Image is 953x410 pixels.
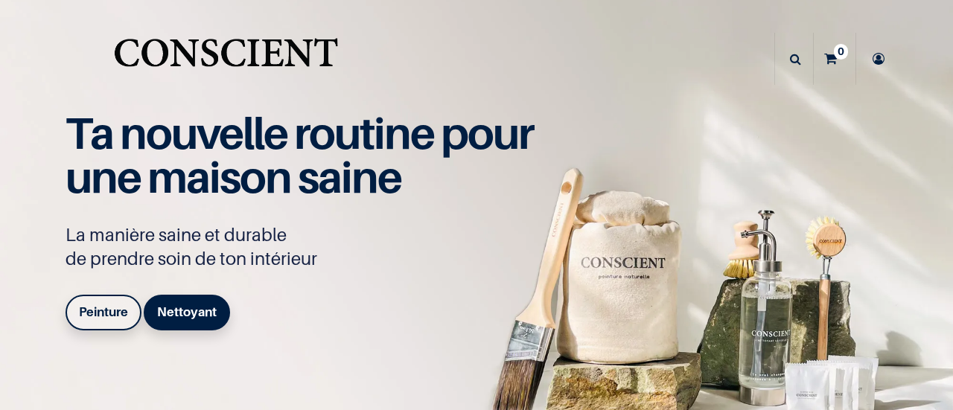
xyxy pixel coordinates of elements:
[834,44,848,59] sup: 0
[66,295,141,330] a: Peinture
[79,304,128,319] b: Peinture
[66,106,533,203] span: Ta nouvelle routine pour une maison saine
[144,295,230,330] a: Nettoyant
[814,33,855,85] a: 0
[111,30,341,89] img: Conscient
[111,30,341,89] a: Logo of Conscient
[66,223,549,271] p: La manière saine et durable de prendre soin de ton intérieur
[157,304,217,319] b: Nettoyant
